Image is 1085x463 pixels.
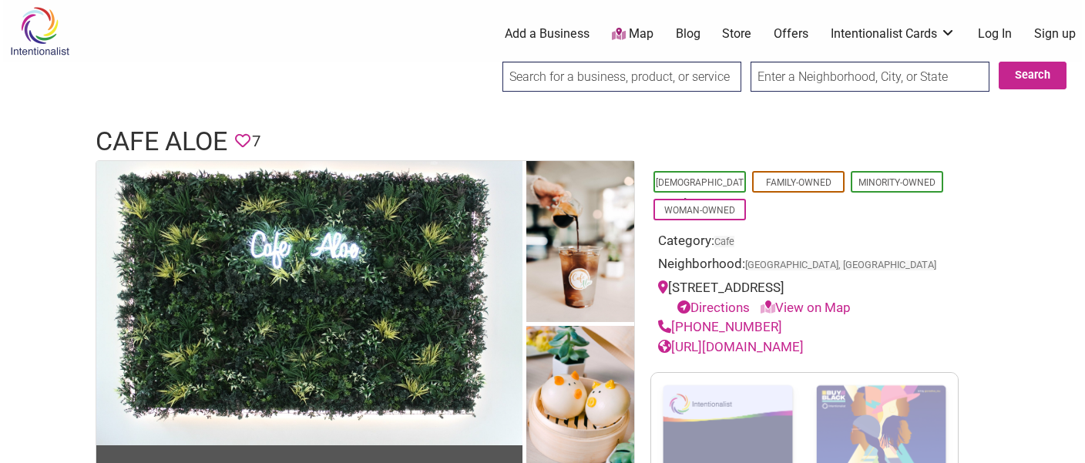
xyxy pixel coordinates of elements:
a: Minority-Owned [858,177,936,188]
a: [URL][DOMAIN_NAME] [658,339,804,354]
a: [DEMOGRAPHIC_DATA]-Owned [656,177,744,208]
a: Add a Business [505,25,590,42]
div: Neighborhood: [658,254,951,278]
h1: Cafe Aloe [96,123,227,160]
span: 7 [252,129,260,153]
div: Category: [658,231,951,255]
a: Log In [978,25,1012,42]
a: Intentionalist Cards [831,25,956,42]
input: Enter a Neighborhood, City, or State [751,62,989,92]
a: Offers [774,25,808,42]
a: Blog [676,25,700,42]
a: Family-Owned [766,177,831,188]
input: Search for a business, product, or service [502,62,741,92]
div: [STREET_ADDRESS] [658,278,951,317]
img: Intentionalist [3,6,76,56]
button: Search [999,62,1067,89]
a: Cafe [714,236,734,247]
a: Woman-Owned [664,205,735,216]
a: Directions [677,300,750,315]
a: Sign up [1034,25,1076,42]
a: [PHONE_NUMBER] [658,319,782,334]
a: Map [612,25,653,43]
span: [GEOGRAPHIC_DATA], [GEOGRAPHIC_DATA] [745,260,936,270]
a: Store [722,25,751,42]
a: View on Map [761,300,851,315]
